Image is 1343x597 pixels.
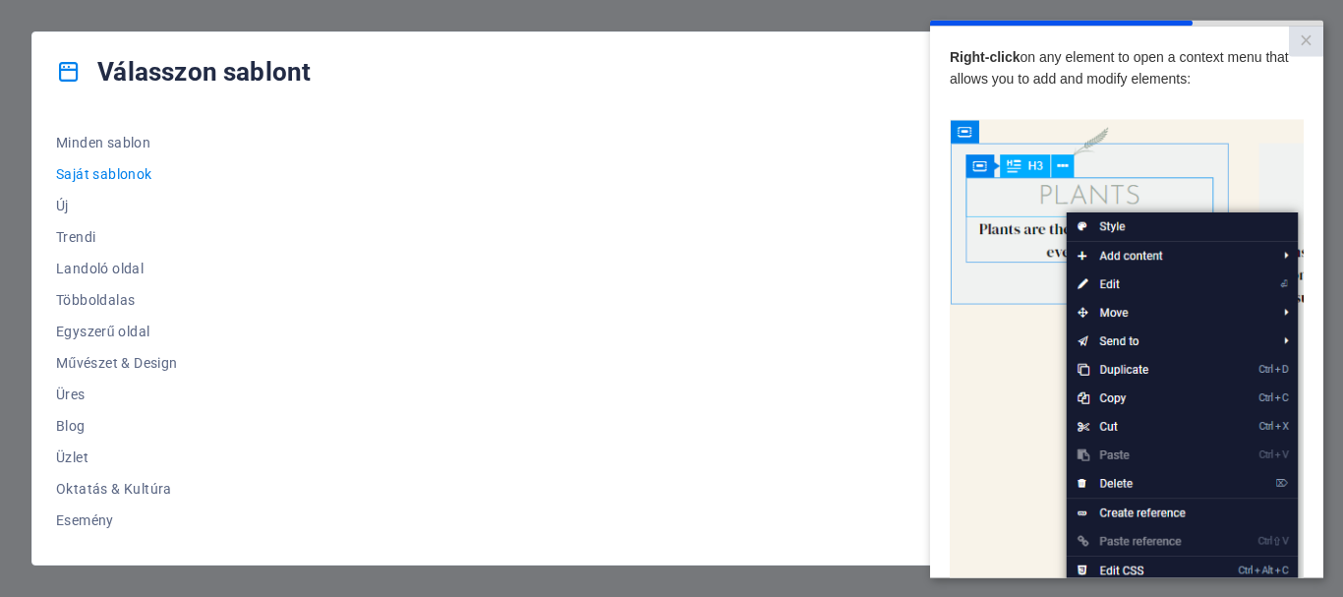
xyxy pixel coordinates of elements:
[20,29,359,66] span: on any element to open a context menu that allows you to add and modify elements:
[56,127,178,158] button: Minden sablon
[56,347,178,379] button: Művészet & Design
[56,198,178,213] span: Új
[56,292,178,308] span: Többoldalas
[56,418,178,434] span: Blog
[56,135,178,150] span: Minden sablon
[56,324,178,339] span: Egyszerű oldal
[56,536,178,567] button: Gasztronómia
[56,473,178,505] button: Oktatás & Kultúra
[56,190,178,221] button: Új
[56,512,178,528] span: Esemény
[56,166,178,182] span: Saját sablonok
[56,410,178,442] button: Blog
[56,481,178,497] span: Oktatás & Kultúra
[56,355,178,371] span: Művészet & Design
[56,229,178,245] span: Trendi
[56,505,178,536] button: Esemény
[56,379,178,410] button: Üres
[20,29,90,44] strong: Right-click
[359,6,393,36] a: Close modal
[56,56,311,88] h4: Válasszon sablont
[56,316,178,347] button: Egyszerű oldal
[56,387,178,402] span: Üres
[56,442,178,473] button: Üzlet
[56,253,178,284] button: Landoló oldal
[56,449,178,465] span: Üzlet
[56,221,178,253] button: Trendi
[56,158,178,190] button: Saját sablonok
[56,261,178,276] span: Landoló oldal
[56,284,178,316] button: Többoldalas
